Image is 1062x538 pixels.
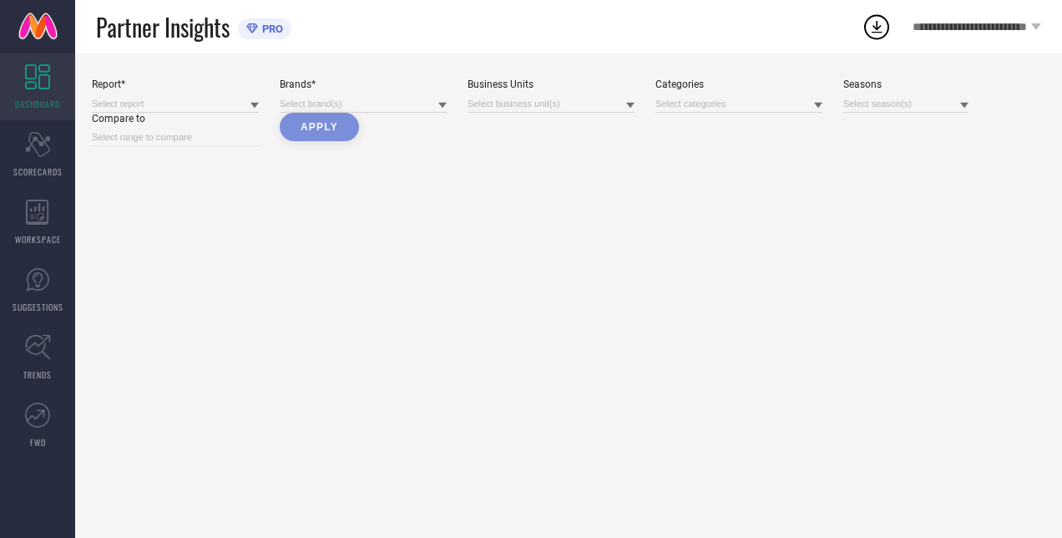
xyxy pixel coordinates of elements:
[92,95,259,113] input: Select report
[655,79,822,90] div: Categories
[843,95,968,113] input: Select season(s)
[280,95,447,113] input: Select brand(s)
[23,368,52,381] span: TRENDS
[30,436,46,449] span: FWD
[15,98,60,110] span: DASHBOARD
[862,12,892,42] div: Open download list
[655,95,822,113] input: Select categories
[13,165,63,178] span: SCORECARDS
[13,301,63,313] span: SUGGESTIONS
[15,233,61,246] span: WORKSPACE
[468,79,635,90] div: Business Units
[92,129,259,146] input: Select range to compare
[92,79,259,90] div: Report*
[96,10,230,44] span: Partner Insights
[468,95,635,113] input: Select business unit(s)
[258,23,283,35] span: PRO
[92,113,259,124] div: Compare to
[280,79,447,90] div: Brands*
[843,79,968,90] div: Seasons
